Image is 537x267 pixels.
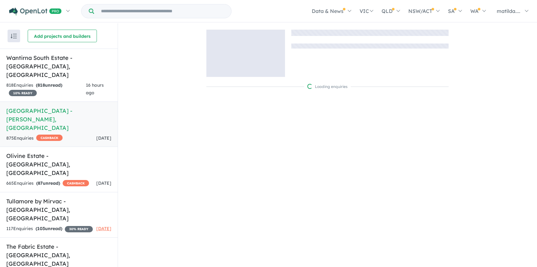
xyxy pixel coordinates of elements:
span: 10 % READY [9,90,37,96]
img: sort.svg [11,34,17,38]
span: 30 % READY [65,226,93,232]
span: 103 [37,226,45,231]
div: 665 Enquir ies [6,180,89,187]
span: 16 hours ago [86,82,104,96]
span: [DATE] [96,135,111,141]
span: CASHBACK [36,135,63,141]
span: 87 [38,180,43,186]
span: 818 [37,82,45,88]
strong: ( unread) [36,226,62,231]
input: Try estate name, suburb, builder or developer [95,4,230,18]
h5: Tullamore by Mirvac - [GEOGRAPHIC_DATA] , [GEOGRAPHIC_DATA] [6,197,111,223]
div: 117 Enquir ies [6,225,93,233]
span: matilda.... [497,8,520,14]
span: [DATE] [96,180,111,186]
strong: ( unread) [36,82,62,88]
div: 818 Enquir ies [6,82,86,97]
span: CASHBACK [63,180,89,186]
button: Add projects and builders [28,30,97,42]
h5: Olivine Estate - [GEOGRAPHIC_DATA] , [GEOGRAPHIC_DATA] [6,152,111,177]
h5: Wantirna South Estate - [GEOGRAPHIC_DATA] , [GEOGRAPHIC_DATA] [6,54,111,79]
span: [DATE] [96,226,111,231]
strong: ( unread) [36,180,60,186]
div: 875 Enquir ies [6,135,63,142]
div: Loading enquiries [307,84,348,90]
h5: [GEOGRAPHIC_DATA] - [PERSON_NAME] , [GEOGRAPHIC_DATA] [6,107,111,132]
img: Openlot PRO Logo White [9,8,62,15]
